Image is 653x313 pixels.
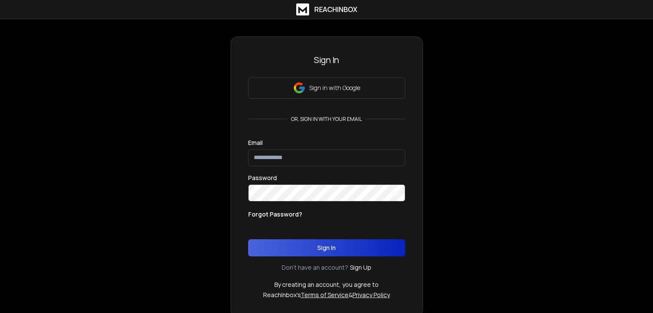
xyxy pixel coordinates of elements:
p: or, sign in with your email [288,116,365,123]
a: Terms of Service [301,291,349,299]
h3: Sign In [248,54,405,66]
button: Sign In [248,239,405,256]
p: Sign in with Google [309,84,360,92]
a: ReachInbox [296,3,357,15]
label: Email [248,140,263,146]
h1: ReachInbox [314,4,357,15]
button: Sign in with Google [248,77,405,99]
p: Don't have an account? [282,263,348,272]
a: Sign Up [350,263,371,272]
p: Forgot Password? [248,210,302,219]
p: By creating an account, you agree to [274,280,379,289]
label: Password [248,175,277,181]
img: logo [296,3,309,15]
p: ReachInbox's & [263,291,390,299]
a: Privacy Policy [352,291,390,299]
